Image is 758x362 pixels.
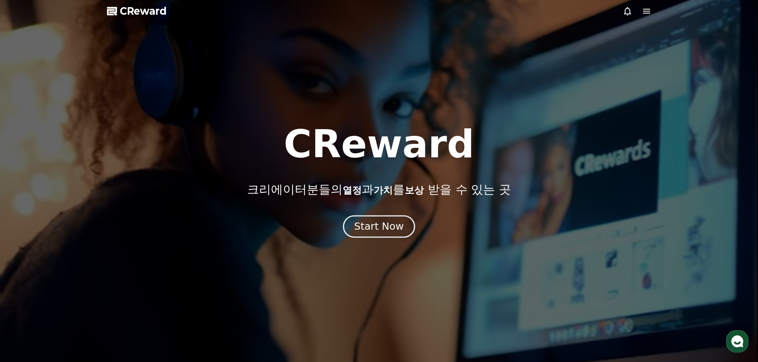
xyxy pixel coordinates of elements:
span: CReward [120,5,167,17]
span: 보상 [405,185,424,196]
span: 대화 [73,264,82,271]
div: Start Now [354,220,403,233]
h1: CReward [284,125,474,163]
span: 열정 [343,185,362,196]
a: 홈 [2,252,53,272]
a: 대화 [53,252,103,272]
a: CReward [107,5,167,17]
a: Start Now [345,224,413,231]
button: Start Now [343,215,415,238]
a: 설정 [103,252,153,272]
span: 설정 [123,264,133,270]
span: 가치 [374,185,393,196]
p: 크리에이터분들의 과 를 받을 수 있는 곳 [247,182,511,197]
span: 홈 [25,264,30,270]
